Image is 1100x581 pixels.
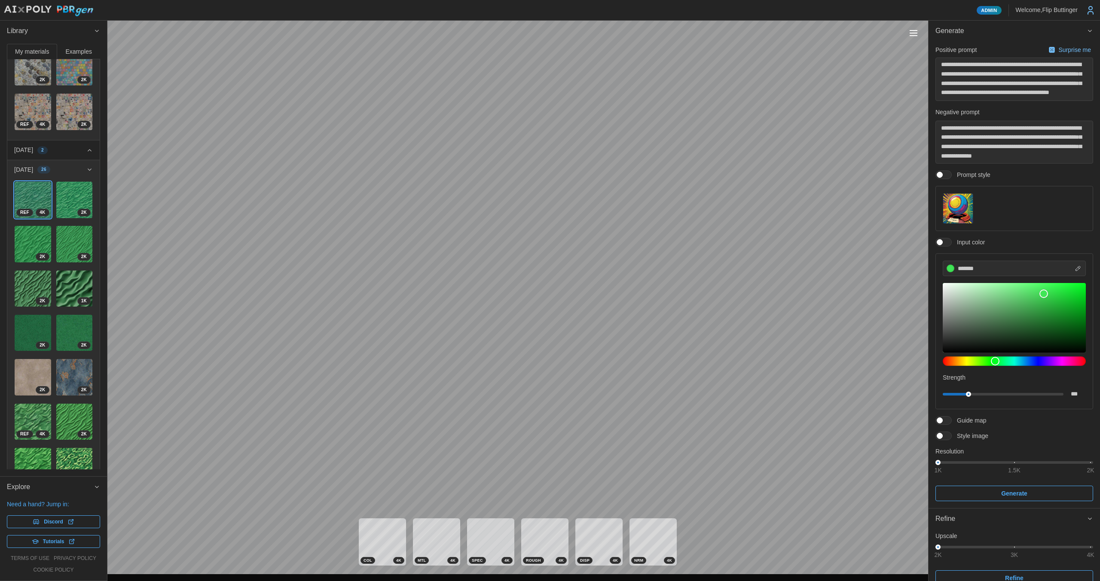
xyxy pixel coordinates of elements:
span: 2 K [81,386,87,393]
a: kor58b8uE6mNjOAu8gb22K [56,359,93,396]
span: 2 K [81,209,87,216]
button: Refine [929,508,1100,529]
span: DISP [580,557,590,563]
a: boqkfvxbbOjMutyRHGKL2K [14,225,52,263]
a: Discord [7,515,100,528]
a: 0ndjoLmTL3qp2SIOSGqp2K [14,447,52,485]
img: q0vw38aQZgD4Kdg1mAp2 [56,182,93,218]
img: iCEPch3Kb0xmWMXShBb8 [56,315,93,351]
p: Resolution [935,447,1093,456]
a: 1oZYFaw3uCSVkdE8bdpd2K [14,49,52,86]
span: COL [364,557,372,563]
span: REF [20,121,29,128]
img: boqkfvxbbOjMutyRHGKL [15,226,51,262]
a: iCEPch3Kb0xmWMXShBb82K [56,314,93,352]
span: Tutorials [43,535,64,548]
img: L3ComhcKAA22NpXU3avf [15,359,51,395]
img: Prompt style [943,194,973,223]
span: REF [20,209,29,216]
a: 7iW9shBEnZEKqAfjFrre4KREF [14,181,52,219]
span: 1 K [81,298,87,304]
a: ObTytjbR9DltrlHCpY232K [56,447,93,485]
p: Upscale [935,532,1093,540]
span: 2 K [40,342,45,349]
button: Generate [935,486,1093,501]
img: kor58b8uE6mNjOAu8gb2 [56,359,93,395]
span: Prompt style [952,170,990,179]
img: ObTytjbR9DltrlHCpY23 [56,448,93,484]
button: Generate [929,21,1100,42]
button: Prompt style [943,193,973,224]
p: Negative prompt [935,108,1093,116]
span: 4 K [450,557,455,563]
img: zQ9ANFm9kuMRtXXB2JhQ [56,226,93,262]
p: Positive prompt [935,46,977,54]
p: [DATE] [14,146,33,154]
span: 4 K [40,121,45,128]
span: 4 K [40,431,45,438]
span: Library [7,21,94,42]
img: YzdBNDFeX5fv5DpmRXlt [15,315,51,351]
a: privacy policy [54,555,96,562]
span: 2 [41,147,44,154]
span: 4 K [504,557,510,563]
a: YzdBNDFeX5fv5DpmRXlt2K [14,314,52,352]
span: Style image [952,432,988,440]
span: REF [20,431,29,438]
p: Strength [943,373,1086,382]
button: Toggle viewport controls [907,27,920,39]
a: nHlLK2TyWUJuGMKtNH9O2K [14,270,52,307]
span: Guide map [952,416,986,425]
p: [DATE] [14,165,33,174]
a: cookie policy [33,566,73,574]
a: Gt4koFjjwLkZOK4Solln2K [56,49,93,86]
span: Input color [952,238,985,246]
span: 2 K [40,76,45,83]
img: ck6vXiBrxkOcKf3q9aPf [15,94,51,130]
img: CkIcZ3wonzCWZ59gJ6iX [56,404,93,440]
span: My materials [15,49,49,55]
a: GBpIk1NJT9fAsZMb5xUJ2K [56,93,93,131]
span: 2 K [81,431,87,438]
span: Generate [1001,486,1027,501]
img: GBpIk1NJT9fAsZMb5xUJ [56,94,93,130]
span: Explore [7,477,94,498]
span: SPEC [472,557,483,563]
span: 2 K [40,386,45,393]
span: 4 K [40,209,45,216]
img: 1oZYFaw3uCSVkdE8bdpd [15,49,51,86]
img: AIxPoly PBRgen [3,5,94,17]
div: Generate [929,42,1100,508]
p: Need a hand? Jump in: [7,500,100,508]
span: 4 K [613,557,618,563]
a: L3ComhcKAA22NpXU3avf2K [14,359,52,396]
span: 4 K [396,557,401,563]
span: 2 K [81,342,87,349]
img: 7iW9shBEnZEKqAfjFrre [15,182,51,218]
a: terms of use [11,555,49,562]
span: Admin [981,6,997,14]
a: Tutorials [7,535,100,548]
a: q0vw38aQZgD4Kdg1mAp22K [56,181,93,219]
a: zQ9ANFm9kuMRtXXB2JhQ2K [56,225,93,263]
div: Refine [935,514,1087,524]
span: ROUGH [526,557,541,563]
span: 2 K [81,121,87,128]
span: 2 K [81,253,87,260]
a: aiC12pWy6Xutcj6BLpMl4KREF [14,403,52,441]
span: 26 [41,166,46,173]
span: Generate [935,21,1087,42]
button: [DATE]2 [7,140,100,159]
a: CkIcZ3wonzCWZ59gJ6iX2K [56,403,93,441]
p: Surprise me [1059,46,1093,54]
span: 2 K [40,298,45,304]
span: 2 K [81,76,87,83]
span: NRM [634,557,643,563]
span: Discord [44,516,63,528]
span: 4 K [667,557,672,563]
p: Welcome, Flip Buttinger [1016,6,1078,14]
a: ck6vXiBrxkOcKf3q9aPf4KREF [14,93,52,131]
span: 4 K [559,557,564,563]
span: Examples [66,49,92,55]
img: Gt4koFjjwLkZOK4Solln [56,49,93,86]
